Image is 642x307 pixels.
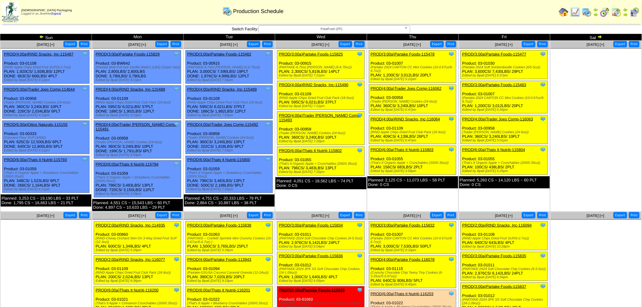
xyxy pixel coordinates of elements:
[462,83,526,87] a: PROD(3:00a)Partake Foods-115483
[357,51,363,57] img: Tooltip
[354,41,365,47] button: Print
[279,131,364,135] div: (Trader [PERSON_NAME] Cookies (24-6oz))
[63,41,77,47] button: Export
[82,51,88,57] img: Tooltip
[4,136,89,140] div: (Cassava Flour SUP (4/5lb))
[339,41,352,47] button: Export
[448,147,454,153] img: Tooltip
[96,87,165,92] a: PROD(4:00a)RIND Snacks, Inc-115488
[187,237,272,244] div: (PARTAKE – Confetti Sprinkle Mini Crunchy Cookies (10-0.67oz/6-6.7oz) )
[371,66,456,73] div: (Partake 2024 CARTON CC Mini Cookies (10-0.67oz/6-6.7oz))
[587,42,604,47] span: [DATE] [+]
[265,256,271,262] img: Tooltip
[96,237,181,244] div: (RIND-Chewy Orchard Skin-On 3-Way Dried Fruit SUP (12-3oz))
[265,121,271,127] img: Tooltip
[279,288,345,292] a: PROD(3:00a)Partake Foods-115839
[446,212,456,218] button: Print
[371,271,456,278] div: (Crunchy Chocolate Chip Teeny Tiny Cookies (6-3.35oz/5-0.67oz))
[79,212,90,218] button: Print
[186,50,273,84] div: Product: 03-00915 PLAN: 3,000CS / 7,590LBS / 19PLT DONE: 1,976CS / 4,999LBS / 12PLT
[371,130,456,134] div: (RIND Apple Chips Dried Fruit Club Pack (18-9oz))
[187,302,272,305] div: (That's It Apple + Blueberry Crunchables (200/0.35oz))
[279,267,364,275] div: (PARTAKE-2024 3PK SS Soft Chocolate Chip Cookies (24-1.09oz))
[39,34,44,39] img: arrowleft.gif
[430,41,444,47] button: Export
[4,66,89,69] div: (RIND Apple Chips Dried Fruit SUP(6-2.7oz))
[4,52,73,56] a: PROD(4:00a)RIND Snacks, Inc-115487
[277,112,364,145] div: Product: 03-00958 PLAN: 360CS / 3,240LBS / 10PLT
[462,284,526,289] a: PROD(3:00a)Partake Foods-115837
[171,41,181,47] button: Print
[371,292,434,296] a: PROD(6:00a)Thats It Nutriti-116203
[462,96,548,103] div: (Partake 2024 CARTON CC Mini Cookies (10-0.67oz/6-6.7oz))
[462,161,548,165] div: (That's It Organic Apple + Crunchables (200/0.35oz))
[369,85,456,113] div: Product: 03-00958 PLAN: 360CS / 3,240LBS / 10PLT
[265,287,271,293] img: Tooltip
[446,41,456,47] button: Print
[461,81,548,113] div: Product: 03-01007 PLAN: 1,200CS / 3,012LBS / 20PLT
[587,214,604,218] span: [DATE] [+]
[597,34,602,39] img: arrowright.gif
[277,147,364,176] div: Product: 03-01055 PLAN: 796CS / 3,483LBS / 13PLT
[2,156,90,193] div: Product: 03-01059 PLAN: 348CS / 1,523LBS / 6PLT DONE: 266CS / 1,164LBS / 4PLT
[448,256,454,262] img: Tooltip
[279,245,364,248] div: Edited by Bpali [DATE] 6:04pm
[277,221,364,250] div: Product: 03-01011 PLAN: 2,976CS / 6,142LBS / 24PLT
[371,161,456,165] div: (That's It Organic Apple + Crunchables (200/0.35oz))
[369,221,456,254] div: Product: 03-01007 PLAN: 3,000CS / 7,530LBS / 50PLT
[540,82,546,88] img: Tooltip
[187,66,272,69] div: (PARTAKE-6.75oz [PERSON_NAME] (6-6.75oz))
[279,113,361,122] a: PROD(4:00a)Trader [PERSON_NAME] Comp-115493
[96,153,181,157] div: Edited by Bpali [DATE] 4:09pm
[279,170,364,174] div: Edited by Bpali [DATE] 7:20pm
[37,214,54,218] a: [DATE] [+]
[63,212,77,218] button: Export
[174,86,180,92] img: Tooltip
[593,7,598,12] img: arrowleft.gif
[94,50,181,84] div: Product: 03-BW642 PLAN: 2,800LBS / 2,800LBS DONE: 3,790LBS / 3,790LBS
[600,7,610,17] img: calendarblend.gif
[96,192,181,196] div: Edited by Bpali [DATE] 4:09pm
[540,283,546,289] img: Tooltip
[128,214,146,218] span: [DATE] [+]
[277,81,364,110] div: Product: 03-01109 PLAN: 595CS / 6,021LBS / 37PLT
[367,34,458,41] td: Thu
[265,157,271,163] img: Tooltip
[174,121,180,127] img: Tooltip
[247,212,261,218] button: Export
[613,212,627,218] button: Export
[312,42,329,47] a: [DATE] [+]
[96,66,181,69] div: (Partake Bulk Full size Vanilla Wafers (LBS) (Super Sac))
[82,121,88,127] img: Tooltip
[96,248,181,252] div: Edited by Bpali [DATE] 5:28pm
[354,212,365,218] button: Print
[279,148,342,153] a: PROD(6:00a)Thats It Nutriti-115802
[495,42,513,47] span: [DATE] [+]
[51,12,61,15] a: (logout)
[4,149,89,152] div: Edited by Bpali [DATE] 4:11pm
[371,257,435,262] a: PROD(4:00a)Partake Foods-116078
[369,146,456,175] div: Product: 03-01055 PLAN: 156CS / 683LBS / 2PLT
[187,113,272,117] div: Edited by Bpali [DATE] 7:55pm
[4,122,68,127] a: PROD(6:00a)Ottos Naturals-115155
[186,86,273,119] div: Product: 03-01109 PLAN: 595CS / 6,021LBS / 37PLT DONE: 186CS / 1,882LBS / 12PLT
[630,7,640,17] img: calendarcustomer.gif
[262,41,273,47] button: Print
[462,66,548,69] div: (Partake 2024 Soft Snickerdoodle Cookies (6/5.5oz))
[174,256,180,262] img: Tooltip
[279,223,343,228] a: PROD(3:00a)Partake Foods-115834
[187,279,272,283] div: Edited by Bpali [DATE] 9:33pm
[357,222,363,228] img: Tooltip
[570,7,580,17] img: line_graph.gif
[462,52,526,56] a: PROD(3:00a)Partake Foods-115477
[582,7,592,17] img: calendarprod.gif
[186,121,273,154] div: Product: 03-00958 PLAN: 360CS / 3,240LBS / 10PLT DONE: 202CS / 1,818LBS / 6PLT
[261,25,402,33] span: FreeFrom (FF)
[187,101,272,104] div: (RIND Apple Chips Dried Fruit Club Pack (18-9oz))
[448,85,454,91] img: Tooltip
[371,237,456,244] div: (Partake 2024 CARTON CC Mini Cookies (10-0.67oz/6-6.7oz))
[186,256,273,285] div: Product: 03-01094 PLAN: 390CS / 7,020LBS / 20PLT
[37,42,54,47] a: [DATE] [+]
